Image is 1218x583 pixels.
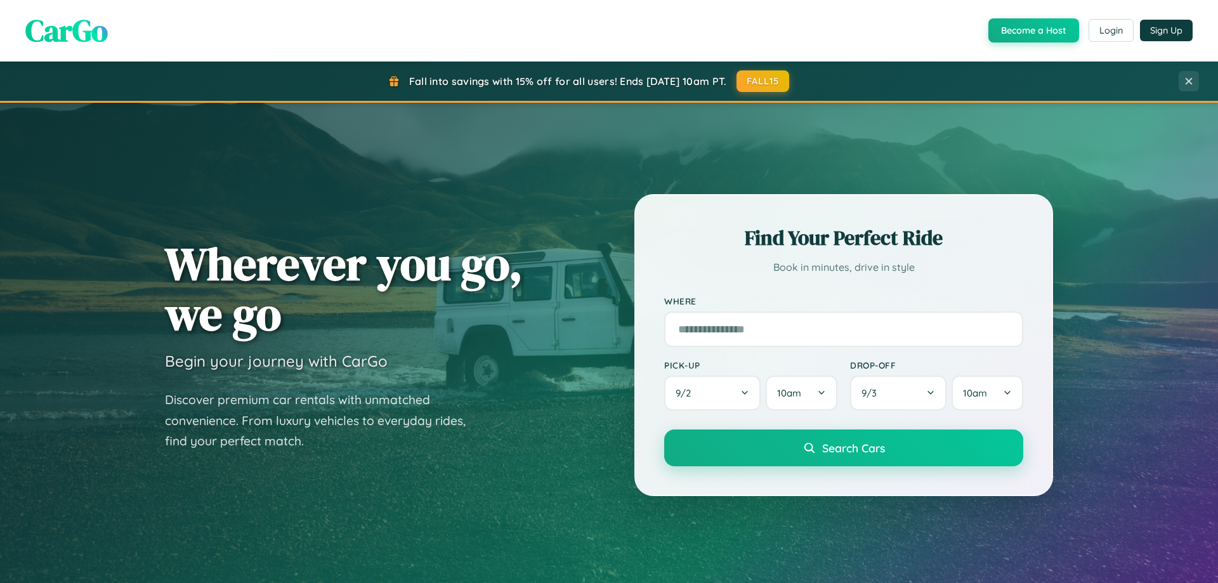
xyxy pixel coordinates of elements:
[676,387,697,399] span: 9 / 2
[664,360,837,370] label: Pick-up
[664,224,1023,252] h2: Find Your Perfect Ride
[664,296,1023,306] label: Where
[777,387,801,399] span: 10am
[850,376,946,410] button: 9/3
[409,75,727,88] span: Fall into savings with 15% off for all users! Ends [DATE] 10am PT.
[165,390,482,452] p: Discover premium car rentals with unmatched convenience. From luxury vehicles to everyday rides, ...
[850,360,1023,370] label: Drop-off
[664,429,1023,466] button: Search Cars
[737,70,790,92] button: FALL15
[1140,20,1193,41] button: Sign Up
[952,376,1023,410] button: 10am
[766,376,837,410] button: 10am
[1089,19,1134,42] button: Login
[165,351,388,370] h3: Begin your journey with CarGo
[165,239,523,339] h1: Wherever you go, we go
[861,387,883,399] span: 9 / 3
[822,441,885,455] span: Search Cars
[25,10,108,51] span: CarGo
[664,376,761,410] button: 9/2
[664,258,1023,277] p: Book in minutes, drive in style
[988,18,1079,43] button: Become a Host
[963,387,987,399] span: 10am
